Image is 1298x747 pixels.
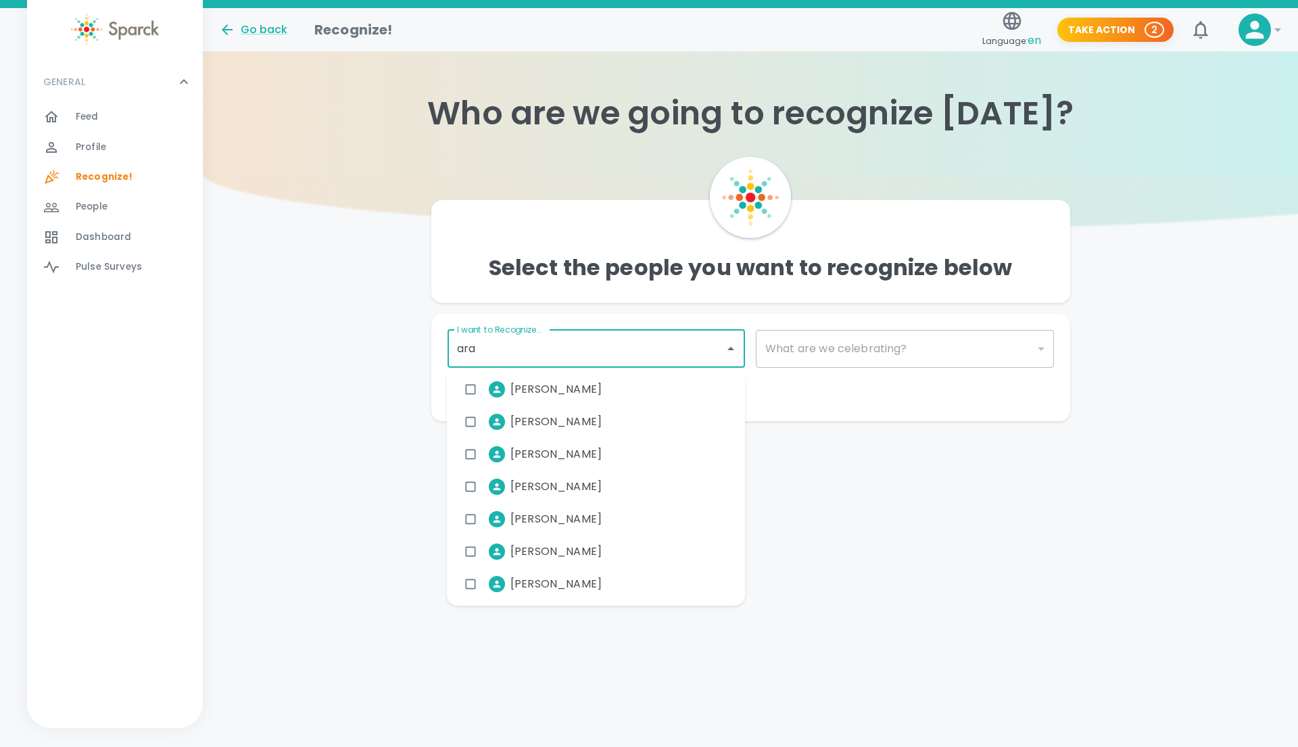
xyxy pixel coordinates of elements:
span: en [1028,32,1041,48]
a: Recognize! [27,162,203,192]
span: Language: [982,32,1041,50]
button: Close [721,339,740,358]
a: Dashboard [27,222,203,252]
a: Feed [27,102,203,132]
span: [PERSON_NAME] [510,414,602,430]
span: Recognize! [76,170,133,184]
span: Dashboard [76,231,131,244]
span: People [76,200,107,214]
span: Pulse Surveys [76,260,142,274]
button: Take Action 2 [1057,18,1174,43]
h1: Who are we going to recognize [DATE]? [203,95,1298,132]
img: Sparck Logo [722,169,779,226]
span: Profile [76,141,106,154]
h1: Recognize! [314,19,393,41]
label: I want to Recognize... [457,324,542,335]
p: GENERAL [43,75,85,89]
span: [PERSON_NAME] [510,576,602,592]
div: GENERAL [27,62,203,102]
button: Go back [219,22,287,38]
span: [PERSON_NAME] [510,511,602,527]
a: Profile [27,132,203,162]
span: [PERSON_NAME] [510,381,602,397]
a: Sparck logo [27,14,203,45]
a: Pulse Surveys [27,252,203,282]
span: [PERSON_NAME] [510,544,602,560]
div: GENERAL [27,102,203,287]
span: Feed [76,110,99,124]
span: [PERSON_NAME] [510,479,602,495]
h4: Select the people you want to recognize below [489,254,1013,281]
span: [PERSON_NAME] [510,446,602,462]
button: Language:en [977,6,1047,54]
p: 2 [1151,23,1157,37]
img: Sparck logo [71,14,159,45]
a: People [27,192,203,222]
